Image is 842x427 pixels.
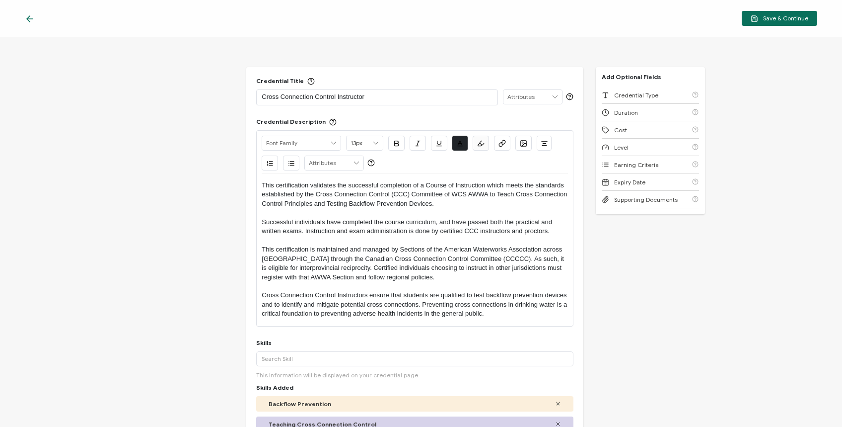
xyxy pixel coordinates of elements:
span: Earning Criteria [614,161,659,169]
span: Supporting Documents [614,196,678,203]
span: Duration [614,109,638,116]
span: Expiry Date [614,178,645,186]
span: Cost [614,126,627,134]
div: Skills [256,339,272,346]
input: Search Skill [256,351,573,366]
button: Save & Continue [742,11,817,26]
p: Add Optional Fields [596,73,667,81]
input: Attributes [305,156,363,170]
p: Cross Connection Control Instructor [262,92,492,102]
span: Save & Continue [751,15,808,22]
div: Credential Description [256,118,337,125]
span: Skills Added [256,384,293,391]
span: Level [614,144,629,151]
input: Font Size [347,136,383,150]
div: Credential Title [256,77,315,85]
span: This information will be displayed on your credential page. [256,371,420,379]
p: Cross Connection Control Instructors ensure that students are qualified to test backflow preventi... [262,291,567,318]
p: Successful individuals have completed the course curriculum, and have passed both the practical a... [262,218,567,236]
p: This certification validates the successful completion of a Course of Instruction which meets the... [262,181,567,208]
input: Font Family [262,136,341,150]
input: Attributes [503,90,562,104]
span: Credential Type [614,91,658,99]
iframe: Chat Widget [792,379,842,427]
span: Backflow Prevention [269,400,331,408]
p: This certification is maintained and managed by Sections of the American Waterworks Association a... [262,245,567,282]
